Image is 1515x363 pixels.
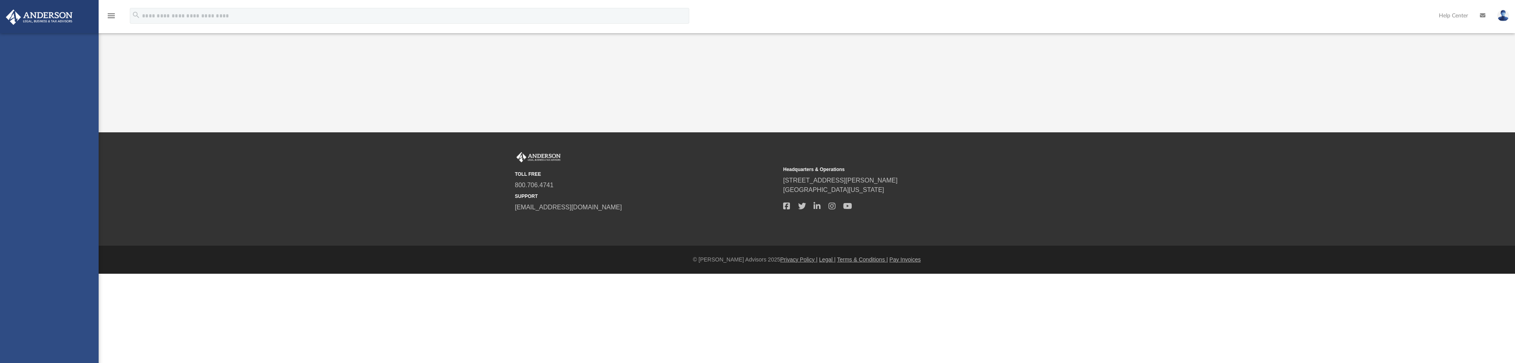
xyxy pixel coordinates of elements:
[889,256,920,263] a: Pay Invoices
[515,182,554,188] a: 800.706.4741
[515,171,778,178] small: TOLL FREE
[515,152,562,162] img: Anderson Advisors Platinum Portal
[783,186,884,193] a: [GEOGRAPHIC_DATA][US_STATE]
[515,193,778,200] small: SUPPORT
[515,204,622,211] a: [EMAIL_ADDRESS][DOMAIN_NAME]
[783,177,898,184] a: [STREET_ADDRESS][PERSON_NAME]
[780,256,818,263] a: Privacy Policy |
[819,256,836,263] a: Legal |
[837,256,888,263] a: Terms & Conditions |
[132,11,140,19] i: search
[107,15,116,21] a: menu
[99,256,1515,264] div: © [PERSON_NAME] Advisors 2025
[4,9,75,25] img: Anderson Advisors Platinum Portal
[107,11,116,21] i: menu
[1497,10,1509,21] img: User Pic
[783,166,1046,173] small: Headquarters & Operations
